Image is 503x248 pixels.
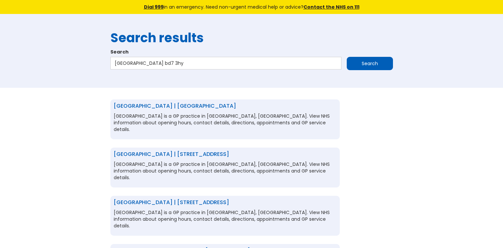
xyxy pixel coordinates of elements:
[114,113,336,133] p: [GEOGRAPHIC_DATA] is a GP practice in [GEOGRAPHIC_DATA], [GEOGRAPHIC_DATA]. View NHS information ...
[114,209,336,229] p: [GEOGRAPHIC_DATA] is a GP practice in [GEOGRAPHIC_DATA], [GEOGRAPHIC_DATA]. View NHS information ...
[110,57,341,69] input: Search…
[99,3,405,11] div: in an emergency. Need non-urgent medical help or advice?
[304,4,359,10] a: Contact the NHS on 111
[114,161,336,181] p: [GEOGRAPHIC_DATA] is a GP practice in [GEOGRAPHIC_DATA], [GEOGRAPHIC_DATA]. View NHS information ...
[347,57,393,70] input: Search
[114,198,229,206] a: [GEOGRAPHIC_DATA] | [STREET_ADDRESS]
[110,31,393,45] h1: Search results
[144,4,164,10] a: Dial 999
[110,49,393,55] label: Search
[114,150,229,158] a: [GEOGRAPHIC_DATA] | [STREET_ADDRESS]
[114,102,236,110] a: [GEOGRAPHIC_DATA] | [GEOGRAPHIC_DATA]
